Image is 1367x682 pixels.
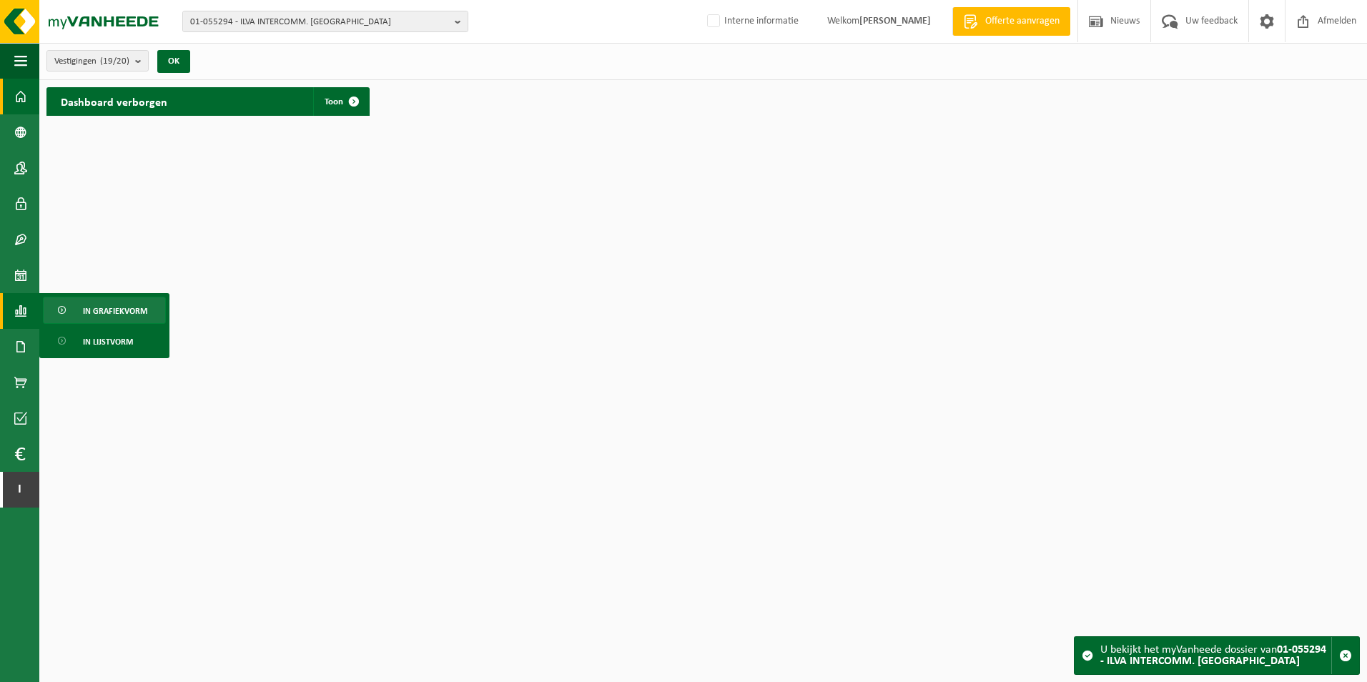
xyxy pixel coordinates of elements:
strong: [PERSON_NAME] [859,16,931,26]
span: Vestigingen [54,51,129,72]
a: Offerte aanvragen [952,7,1070,36]
a: In lijstvorm [43,327,166,355]
label: Interne informatie [704,11,799,32]
div: U bekijkt het myVanheede dossier van [1100,637,1331,674]
h2: Dashboard verborgen [46,87,182,115]
span: 01-055294 - ILVA INTERCOMM. [GEOGRAPHIC_DATA] [190,11,449,33]
strong: 01-055294 - ILVA INTERCOMM. [GEOGRAPHIC_DATA] [1100,644,1326,667]
button: 01-055294 - ILVA INTERCOMM. [GEOGRAPHIC_DATA] [182,11,468,32]
span: I [14,472,25,508]
button: OK [157,50,190,73]
count: (19/20) [100,56,129,66]
span: In grafiekvorm [83,297,147,325]
a: Toon [313,87,368,116]
button: Vestigingen(19/20) [46,50,149,71]
span: Offerte aanvragen [982,14,1063,29]
span: In lijstvorm [83,328,133,355]
span: Toon [325,97,343,107]
a: In grafiekvorm [43,297,166,324]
